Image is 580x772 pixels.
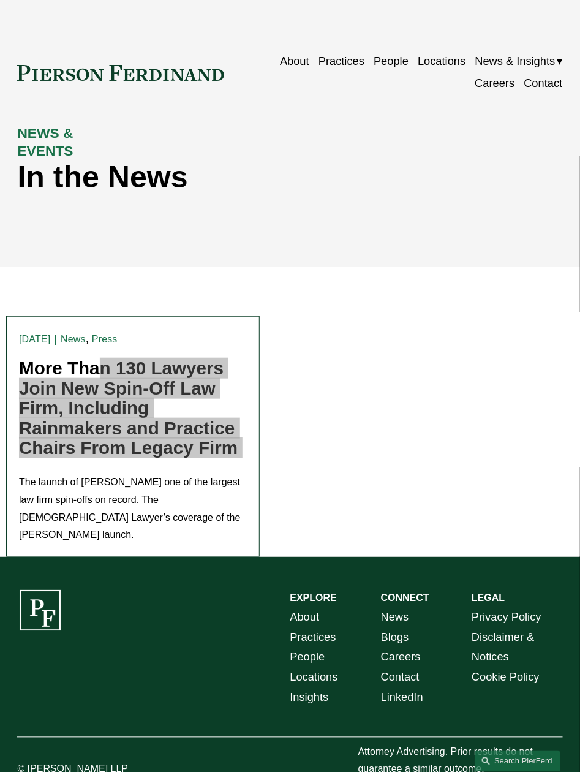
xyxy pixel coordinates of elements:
a: Careers [475,73,515,96]
h1: In the News [17,160,426,195]
span: News & Insights [475,51,556,72]
a: More Than 130 Lawyers Join New Spin-Off Law Firm, Including Rainmakers and Practice Chairs From L... [19,358,238,458]
a: Contact [381,668,420,688]
a: Search this site [475,751,560,772]
p: The launch of [PERSON_NAME] one of the largest law firm spin-offs on record. The [DEMOGRAPHIC_DAT... [19,474,247,544]
a: Cookie Policy [472,668,540,688]
a: Locations [290,668,338,688]
time: [DATE] [19,335,50,344]
a: Locations [418,50,465,73]
a: Insights [290,688,329,708]
a: News [381,608,409,628]
a: News [61,334,86,344]
a: Practices [318,50,364,73]
strong: EXPLORE [290,593,337,604]
a: Disclaimer & Notices [472,628,562,668]
a: Contact [524,73,563,96]
span: , [86,332,89,345]
a: People [290,648,325,668]
strong: LEGAL [472,593,505,604]
a: folder dropdown [475,50,563,73]
a: LinkedIn [381,688,423,708]
a: About [280,50,309,73]
a: Careers [381,648,421,668]
a: Blogs [381,628,409,648]
a: About [290,608,320,628]
a: Press [92,334,118,344]
a: People [374,50,409,73]
strong: NEWS & EVENTS [17,125,77,159]
a: Privacy Policy [472,608,541,628]
a: Practices [290,628,336,648]
strong: CONNECT [381,593,429,604]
